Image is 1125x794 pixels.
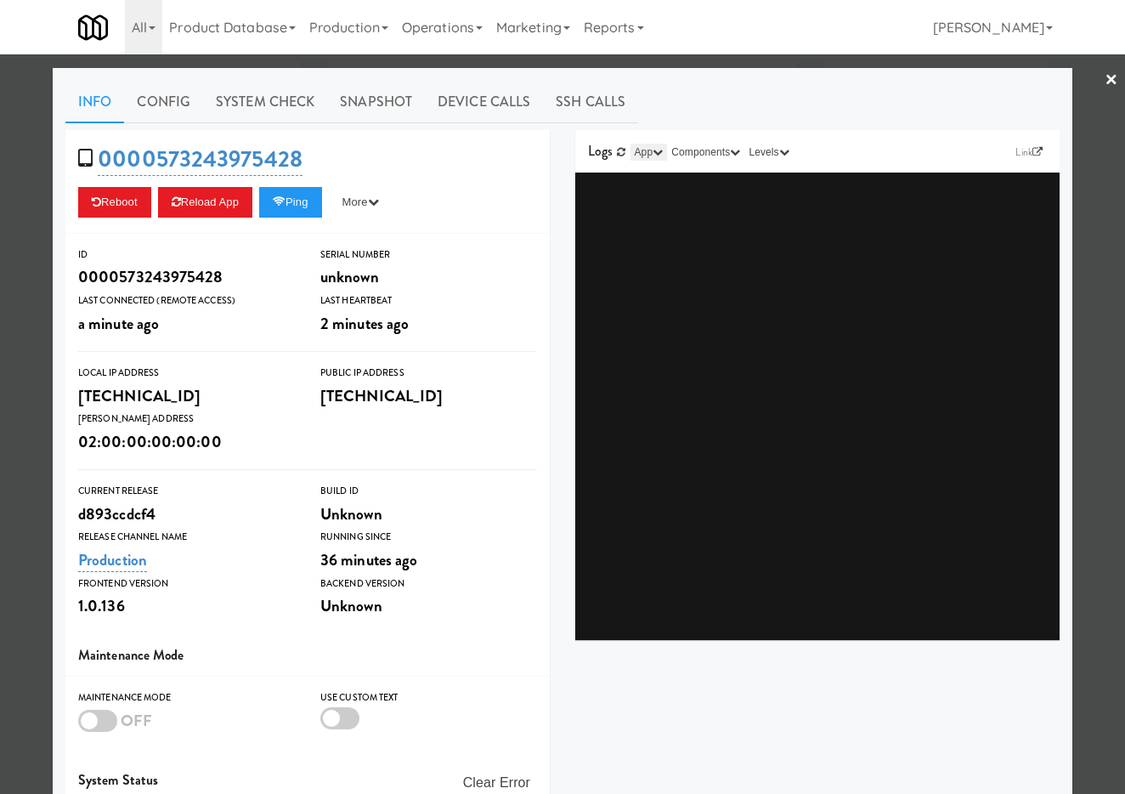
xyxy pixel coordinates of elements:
div: [TECHNICAL_ID] [78,382,295,411]
div: [PERSON_NAME] Address [78,411,295,428]
button: Reload App [158,187,252,218]
div: ID [78,247,295,264]
div: Current Release [78,483,295,500]
div: Unknown [320,500,537,529]
span: Logs [588,141,613,161]
a: Config [124,81,203,123]
a: System Check [203,81,327,123]
span: 36 minutes ago [320,548,417,571]
span: 2 minutes ago [320,312,409,335]
div: [TECHNICAL_ID] [320,382,537,411]
div: 0000573243975428 [78,263,295,292]
a: 0000573243975428 [98,143,302,176]
div: Frontend Version [78,576,295,593]
span: OFF [121,709,152,732]
a: Info [65,81,124,123]
div: Running Since [320,529,537,546]
div: Serial Number [320,247,537,264]
div: Maintenance Mode [78,689,295,706]
div: Unknown [320,592,537,621]
button: Reboot [78,187,151,218]
div: Public IP Address [320,365,537,382]
span: a minute ago [78,312,159,335]
div: Build Id [320,483,537,500]
button: App [630,144,668,161]
div: 1.0.136 [78,592,295,621]
span: Maintenance Mode [78,645,184,665]
div: Backend Version [320,576,537,593]
div: Use Custom Text [320,689,537,706]
a: Link [1011,144,1047,161]
button: Ping [259,187,322,218]
div: d893ccdcf4 [78,500,295,529]
div: Local IP Address [78,365,295,382]
div: unknown [320,263,537,292]
button: Levels [744,144,793,161]
div: Release Channel Name [78,529,295,546]
a: × [1105,54,1118,107]
div: Last Heartbeat [320,292,537,309]
div: 02:00:00:00:00:00 [78,428,295,457]
span: System Status [78,770,158,790]
button: More [329,187,393,218]
div: Last Connected (Remote Access) [78,292,295,309]
button: Components [667,144,744,161]
a: SSH Calls [543,81,638,123]
a: Snapshot [327,81,425,123]
img: Micromart [78,13,108,43]
a: Production [78,548,147,572]
a: Device Calls [425,81,543,123]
